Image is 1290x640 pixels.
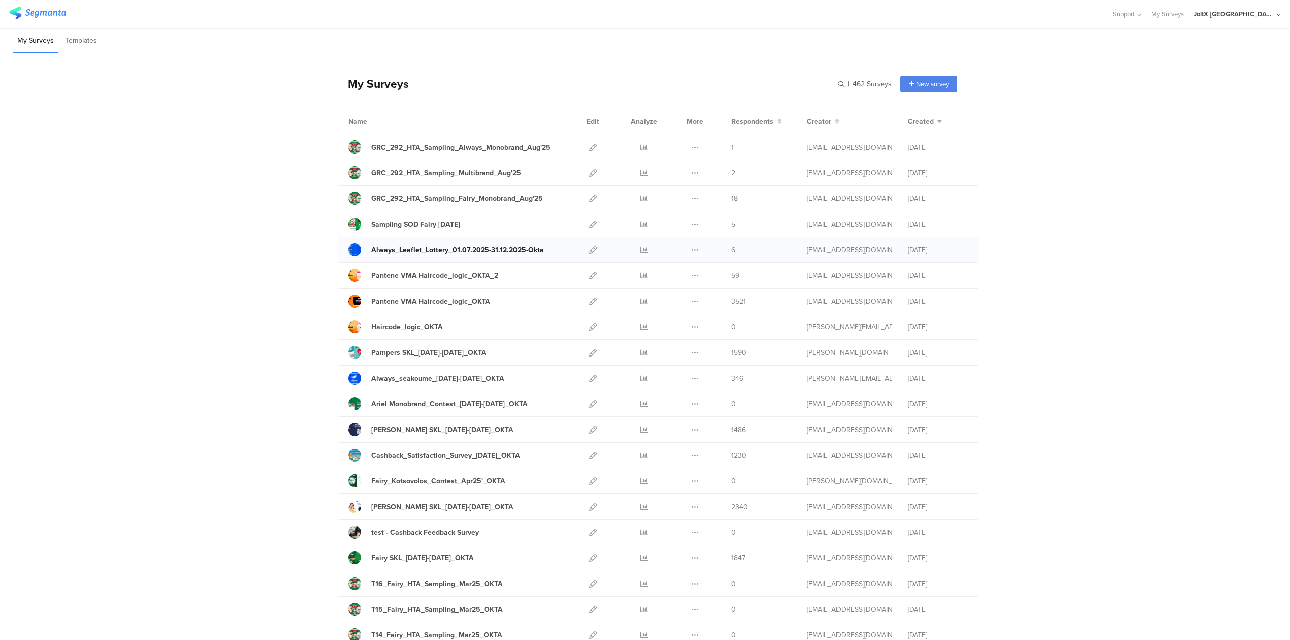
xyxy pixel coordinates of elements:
img: segmanta logo [9,7,66,19]
div: My Surveys [338,75,409,92]
button: Created [908,116,942,127]
div: arvanitis.a@pg.com [807,322,892,332]
a: Pampers SKL_[DATE]-[DATE]_OKTA [348,346,486,359]
a: [PERSON_NAME] SKL_[DATE]-[DATE]_OKTA [348,500,513,513]
span: Respondents [731,116,773,127]
span: 1 [731,142,734,153]
div: [DATE] [908,322,968,332]
a: GRC_292_HTA_Sampling_Multibrand_Aug'25 [348,166,521,179]
span: 1590 [731,347,746,358]
div: GRC_292_HTA_Sampling_Multibrand_Aug'25 [371,168,521,178]
div: [DATE] [908,168,968,178]
span: 1230 [731,450,746,461]
div: Fairy SKL_20March25-02Apr25_OKTA [371,553,474,563]
div: [DATE] [908,193,968,204]
div: [DATE] [908,270,968,281]
div: Ariel Monobrand_Contest_01May25-31May25_OKTA [371,399,528,409]
div: betbeder.mb@pg.com [807,245,892,255]
div: baroutis.db@pg.com [807,450,892,461]
div: T16_Fairy_HTA_Sampling_Mar25_OKTA [371,579,503,589]
div: stavrositu.m@pg.com [807,579,892,589]
button: Respondents [731,116,782,127]
div: [DATE] [908,476,968,486]
a: Ariel Monobrand_Contest_[DATE]-[DATE]_OKTA [348,397,528,410]
div: [DATE] [908,604,968,615]
a: T16_Fairy_HTA_Sampling_Mar25_OKTA [348,577,503,590]
span: 0 [731,322,736,332]
div: arvanitis.a@pg.com [807,373,892,384]
div: baroutis.db@pg.com [807,424,892,435]
div: Gillette SKL_24April25-07May25_OKTA [371,424,513,435]
a: [PERSON_NAME] SKL_[DATE]-[DATE]_OKTA [348,423,513,436]
span: 0 [731,579,736,589]
div: [DATE] [908,424,968,435]
a: Pantene VMA Haircode_logic_OKTA [348,295,490,308]
span: Created [908,116,934,127]
a: Always_seakoume_[DATE]-[DATE]_OKTA [348,372,504,385]
div: baroutis.db@pg.com [807,270,892,281]
div: [DATE] [908,373,968,384]
div: Pantene VMA Haircode_logic_OKTA [371,296,490,307]
span: Creator [807,116,831,127]
div: baroutis.db@pg.com [807,296,892,307]
div: baroutis.db@pg.com [807,399,892,409]
span: 6 [731,245,735,255]
a: Haircode_logic_OKTA [348,320,443,333]
span: 5 [731,219,735,230]
a: Always_Leaflet_Lottery_01.07.2025-31.12.2025-Okta [348,243,544,256]
span: 0 [731,604,736,615]
div: stavrositu.m@pg.com [807,604,892,615]
span: 0 [731,399,736,409]
div: Name [348,116,409,127]
li: Templates [61,29,101,53]
div: [DATE] [908,142,968,153]
div: skora.es@pg.com [807,476,892,486]
span: 2340 [731,502,748,512]
span: 0 [731,527,736,538]
div: Pantene VMA Haircode_logic_OKTA_2 [371,270,498,281]
span: | [846,79,851,89]
div: [DATE] [908,296,968,307]
span: 1486 [731,424,746,435]
span: New survey [916,79,949,89]
div: Haircode_logic_OKTA [371,322,443,332]
div: [DATE] [908,245,968,255]
div: Always_seakoume_03May25-30June25_OKTA [371,373,504,384]
div: More [684,109,706,134]
div: Always_Leaflet_Lottery_01.07.2025-31.12.2025-Okta [371,245,544,255]
div: Pampers SKL_8May25-21May25_OKTA [371,347,486,358]
div: baroutis.db@pg.com [807,527,892,538]
div: GRC_292_HTA_Sampling_Always_Monobrand_Aug'25 [371,142,550,153]
span: 3521 [731,296,746,307]
a: test - Cashback Feedback Survey [348,526,479,539]
a: Cashback_Satisfaction_Survey_[DATE]_OKTA [348,449,520,462]
span: 0 [731,476,736,486]
a: Fairy_Kotsovolos_Contest_Apr25'_OKTA [348,474,505,487]
span: 462 Surveys [853,79,892,89]
div: gheorghe.a.4@pg.com [807,168,892,178]
div: Cashback_Satisfaction_Survey_07April25_OKTA [371,450,520,461]
div: [DATE] [908,527,968,538]
div: baroutis.db@pg.com [807,553,892,563]
div: Analyze [629,109,659,134]
div: skora.es@pg.com [807,347,892,358]
span: 346 [731,373,743,384]
span: 59 [731,270,739,281]
div: baroutis.db@pg.com [807,502,892,512]
div: GRC_292_HTA_Sampling_Fairy_Monobrand_Aug'25 [371,193,543,204]
div: gheorghe.a.4@pg.com [807,219,892,230]
div: JoltX [GEOGRAPHIC_DATA] [1194,9,1274,19]
div: Sampling SOD Fairy Aug'25 [371,219,460,230]
div: [DATE] [908,450,968,461]
div: T15_Fairy_HTA_Sampling_Mar25_OKTA [371,604,503,615]
a: Sampling SOD Fairy [DATE] [348,218,460,231]
a: T15_Fairy_HTA_Sampling_Mar25_OKTA [348,603,503,616]
a: GRC_292_HTA_Sampling_Always_Monobrand_Aug'25 [348,140,550,154]
div: gheorghe.a.4@pg.com [807,142,892,153]
div: Lenor SKL_24April25-07May25_OKTA [371,502,513,512]
div: test - Cashback Feedback Survey [371,527,479,538]
a: Fairy SKL_[DATE]-[DATE]_OKTA [348,551,474,564]
div: gheorghe.a.4@pg.com [807,193,892,204]
a: Pantene VMA Haircode_logic_OKTA_2 [348,269,498,282]
li: My Surveys [13,29,58,53]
